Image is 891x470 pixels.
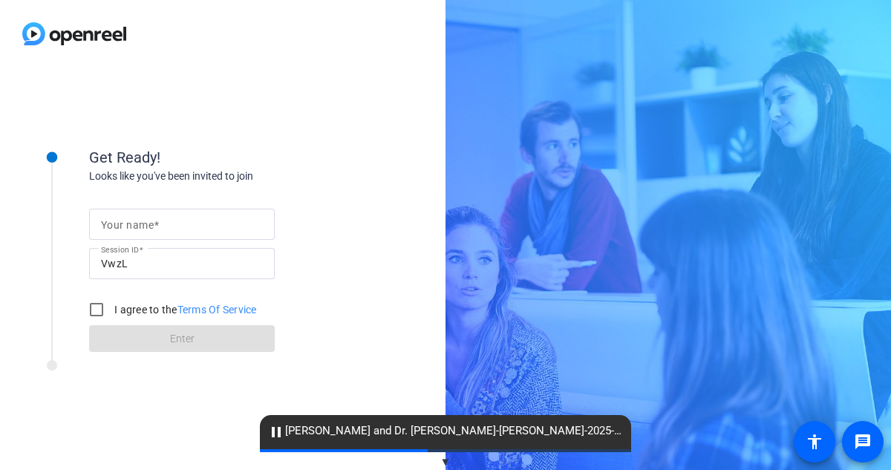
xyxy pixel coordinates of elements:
span: ▼ [440,455,451,469]
label: I agree to the [111,302,257,317]
mat-icon: pause [267,423,285,441]
a: Terms Of Service [177,304,257,316]
mat-label: Your name [101,219,154,231]
div: Get Ready! [89,146,386,169]
div: Looks like you've been invited to join [89,169,386,184]
mat-label: Session ID [101,245,139,254]
mat-icon: accessibility [806,433,823,451]
span: [PERSON_NAME] and Dr. [PERSON_NAME]-[PERSON_NAME]-2025-09-24-13-39-39-425-0.webm [260,422,631,440]
mat-icon: message [854,433,872,451]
